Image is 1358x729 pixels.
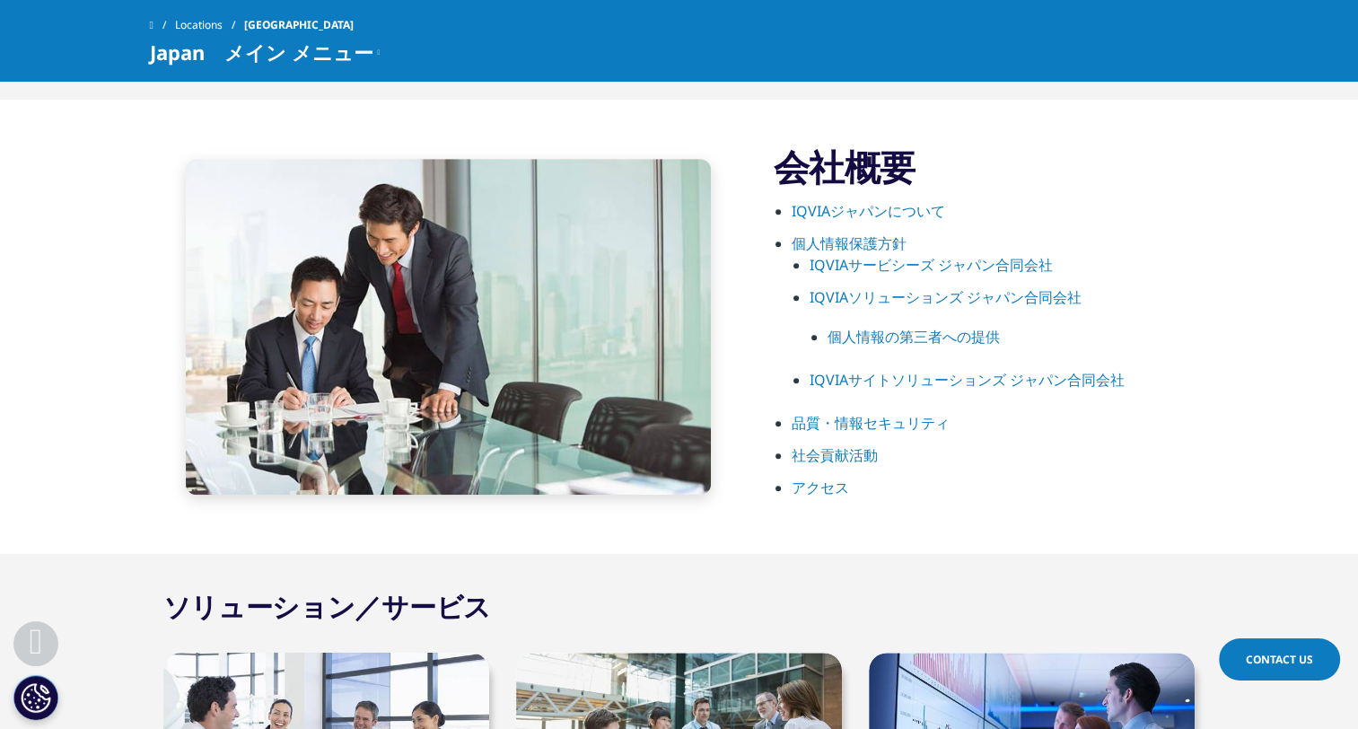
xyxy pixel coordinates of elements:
[792,478,849,497] a: アクセス
[175,9,244,41] a: Locations
[163,589,491,625] h2: ソリューション／サービス
[810,370,1125,390] a: IQVIAサイトソリューションズ ジャパン合同会社
[1246,652,1313,667] span: Contact Us
[13,675,58,720] button: Cookie 設定
[1219,638,1340,681] a: Contact Us
[150,41,373,63] span: Japan メイン メニュー
[792,201,945,221] a: IQVIAジャパンについて
[244,9,354,41] span: [GEOGRAPHIC_DATA]
[792,233,907,253] a: 個人情報保護方針
[792,445,878,465] a: 社会貢献活動
[186,159,711,495] img: Professional men in meeting signing paperwork
[810,287,1082,307] a: IQVIAソリューションズ ジャパン合同会社
[792,413,950,433] a: 品質・情報セキュリティ
[828,327,1000,347] a: 個人情報の第三者への提供
[810,255,1053,275] a: IQVIAサービシーズ ジャパン合同会社
[774,145,1209,189] h3: 会社概要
